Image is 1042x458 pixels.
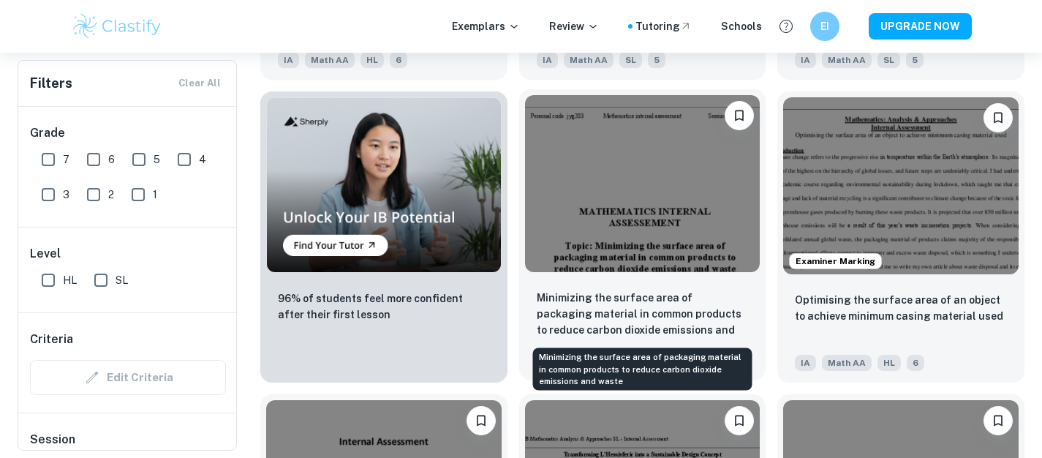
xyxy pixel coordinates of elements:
[777,91,1024,382] a: Examiner MarkingBookmarkOptimising the surface area of an object to achieve minimum casing materi...
[537,290,749,339] p: Minimizing the surface area of packaging material in common products to reduce carbon dioxide emi...
[795,52,816,68] span: IA
[153,187,157,203] span: 1
[549,18,599,34] p: Review
[984,103,1013,132] button: Bookmark
[869,13,972,40] button: UPGRADE NOW
[467,406,496,435] button: Bookmark
[984,406,1013,435] button: Bookmark
[108,151,115,168] span: 6
[30,124,226,142] h6: Grade
[816,18,833,34] h6: EI
[278,52,299,68] span: IA
[519,91,766,382] a: BookmarkMinimizing the surface area of packaging material in common products to reduce carbon dio...
[810,12,839,41] button: EI
[452,18,520,34] p: Exemplars
[648,52,665,68] span: 5
[278,290,490,323] p: 96% of students feel more confident after their first lesson
[725,101,754,130] button: Bookmark
[30,331,73,348] h6: Criteria
[525,95,760,271] img: Math AA IA example thumbnail: Minimizing the surface area of packaging
[71,12,164,41] img: Clastify logo
[877,355,901,371] span: HL
[63,187,69,203] span: 3
[790,255,881,268] span: Examiner Marking
[199,151,206,168] span: 4
[725,406,754,435] button: Bookmark
[63,272,77,288] span: HL
[774,14,799,39] button: Help and Feedback
[795,292,1007,324] p: Optimising the surface area of an object to achieve minimum casing material used
[30,245,226,263] h6: Level
[305,52,355,68] span: Math AA
[721,18,762,34] a: Schools
[635,18,692,34] a: Tutoring
[877,52,900,68] span: SL
[360,52,384,68] span: HL
[390,52,407,68] span: 6
[30,360,226,395] div: Criteria filters are unavailable when searching by topic
[116,272,128,288] span: SL
[260,91,507,382] a: Thumbnail96% of students feel more confident after their first lesson
[154,151,160,168] span: 5
[783,97,1019,274] img: Math AA IA example thumbnail: Optimising the surface area of an object
[822,355,872,371] span: Math AA
[907,355,924,371] span: 6
[822,52,872,68] span: Math AA
[533,348,752,391] div: Minimizing the surface area of packaging material in common products to reduce carbon dioxide emi...
[63,151,69,168] span: 7
[30,73,72,94] h6: Filters
[108,187,114,203] span: 2
[266,97,502,272] img: Thumbnail
[537,52,558,68] span: IA
[795,355,816,371] span: IA
[906,52,924,68] span: 5
[619,52,642,68] span: SL
[564,52,614,68] span: Math AA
